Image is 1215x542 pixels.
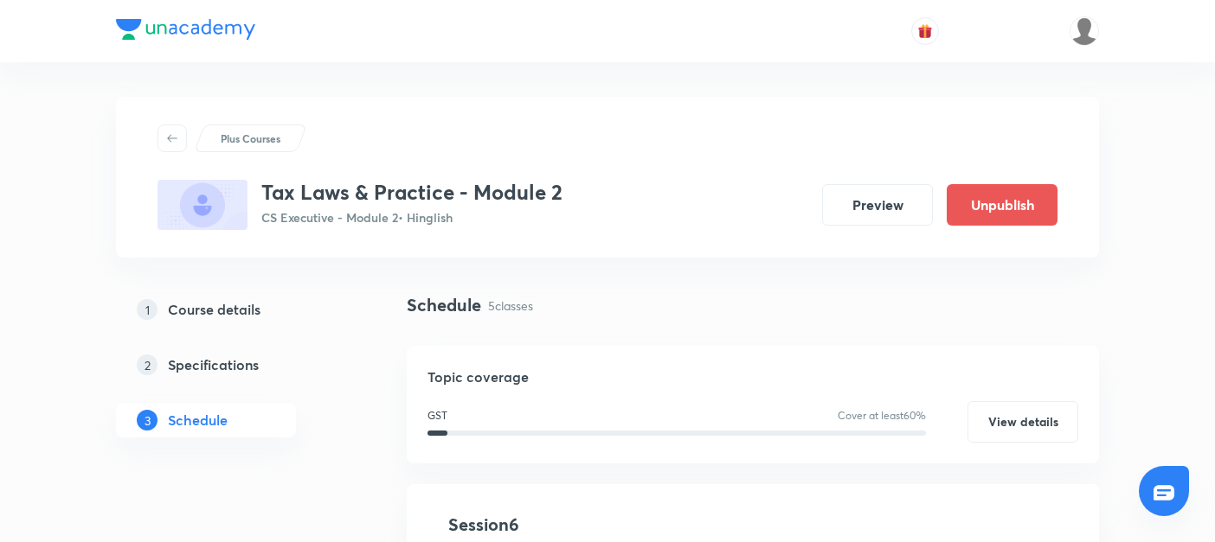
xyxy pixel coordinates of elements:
[137,299,157,320] p: 1
[407,292,481,318] h4: Schedule
[822,184,933,226] button: Preview
[157,180,247,230] img: 2E37147C-D277-41E0-B0E5-4AF70F3A1D39_plus.png
[1070,16,1099,46] img: adnan
[427,367,1078,387] h5: Topic coverage
[967,401,1078,443] button: View details
[137,354,157,375] p: 2
[116,292,351,327] a: 1Course details
[838,408,926,424] p: Cover at least 60 %
[168,299,260,320] h5: Course details
[261,208,562,226] p: CS Executive - Module 2 • Hinglish
[427,408,447,424] p: GST
[917,23,933,39] img: avatar
[261,180,562,205] h3: Tax Laws & Practice - Module 2
[116,19,255,40] img: Company Logo
[488,297,533,315] p: 5 classes
[911,17,939,45] button: avatar
[168,410,228,430] h5: Schedule
[116,348,351,382] a: 2Specifications
[116,19,255,44] a: Company Logo
[137,410,157,430] p: 3
[947,184,1057,226] button: Unpublish
[168,354,259,375] h5: Specifications
[448,512,764,538] h4: Session 6
[221,131,280,146] p: Plus Courses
